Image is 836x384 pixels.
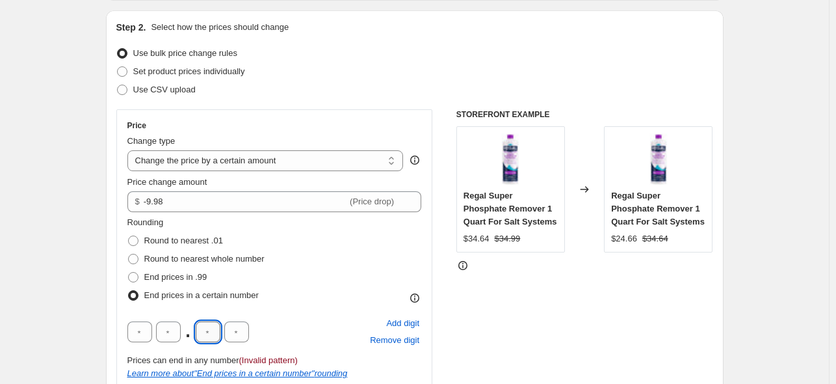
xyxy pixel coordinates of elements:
input: ﹡ [127,322,152,342]
input: -10.00 [144,191,347,212]
strike: $34.64 [642,232,668,245]
span: Round to nearest .01 [144,236,223,245]
span: . [185,322,192,342]
input: ﹡ [156,322,181,342]
input: ﹡ [196,322,220,342]
i: Learn more about " End prices in a certain number " rounding [127,368,348,378]
span: Round to nearest whole number [144,254,265,264]
strike: $34.99 [495,232,521,245]
div: help [408,154,421,167]
h2: Step 2. [116,21,146,34]
span: $ [135,197,140,206]
h6: STOREFRONT EXAMPLE [456,109,713,120]
span: Rounding [127,217,164,227]
span: (Price drop) [350,197,394,206]
input: ﹡ [224,322,249,342]
span: Price change amount [127,177,207,187]
span: Set product prices individually [133,66,245,76]
span: Add digit [386,317,419,330]
a: Learn more about"End prices in a certain number"rounding [127,368,348,378]
span: End prices in a certain number [144,290,259,300]
button: Add placeholder [384,315,421,332]
span: Change type [127,136,176,146]
span: Use CSV upload [133,85,196,94]
img: original_80x.jpg [633,133,685,185]
p: Select how the prices should change [151,21,289,34]
div: $34.64 [464,232,490,245]
span: Regal Super Phosphate Remover 1 Quart For Salt Systems [611,191,705,226]
span: Regal Super Phosphate Remover 1 Quart For Salt Systems [464,191,557,226]
span: (Invalid pattern) [239,355,297,365]
img: original_80x.jpg [484,133,536,185]
span: Use bulk price change rules [133,48,237,58]
span: Remove digit [370,334,419,347]
button: Remove placeholder [368,332,421,349]
h3: Price [127,120,146,131]
span: Prices can end in any number [127,355,239,365]
span: End prices in .99 [144,272,207,282]
div: $24.66 [611,232,637,245]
